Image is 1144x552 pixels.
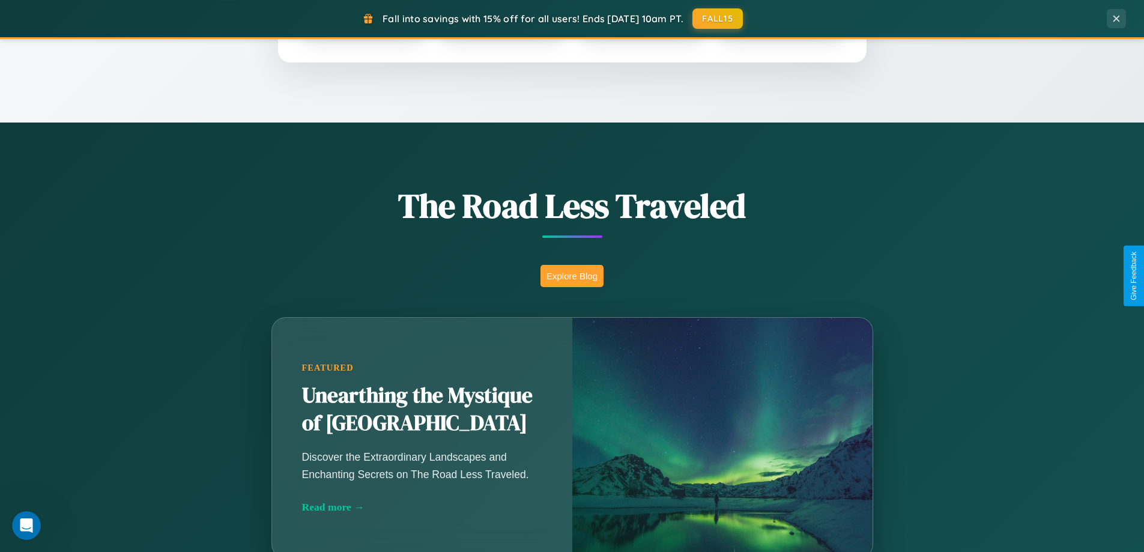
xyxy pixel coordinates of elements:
h1: The Road Less Traveled [212,183,933,229]
div: Featured [302,363,542,373]
div: Give Feedback [1130,252,1138,300]
p: Discover the Extraordinary Landscapes and Enchanting Secrets on The Road Less Traveled. [302,449,542,482]
h2: Unearthing the Mystique of [GEOGRAPHIC_DATA] [302,382,542,437]
button: Explore Blog [540,265,604,287]
span: Fall into savings with 15% off for all users! Ends [DATE] 10am PT. [383,13,683,25]
button: FALL15 [692,8,743,29]
div: Read more → [302,501,542,514]
iframe: Intercom live chat [12,511,41,540]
